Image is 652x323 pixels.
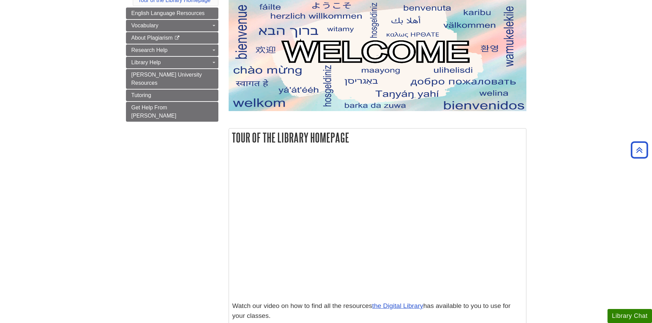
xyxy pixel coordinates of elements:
a: Back to Top [628,145,650,154]
span: Vocabulary [131,23,158,28]
a: the Digital Library [372,302,423,309]
h2: Tour of the Library Homepage [229,129,526,147]
a: About Plagiarism [126,32,218,44]
a: Get Help From [PERSON_NAME] [126,102,218,122]
span: Library Help [131,59,161,65]
a: Library Help [126,57,218,68]
span: [PERSON_NAME] University Resources [131,72,202,86]
span: Get Help From [PERSON_NAME] [131,105,177,119]
span: About Plagiarism [131,35,173,41]
button: Library Chat [608,309,652,323]
a: Tutoring [126,90,218,101]
a: [PERSON_NAME] University Resources [126,69,218,89]
span: English Language Rersources [131,10,205,16]
i: This link opens in a new window [174,36,180,40]
a: Research Help [126,44,218,56]
p: Watch our video on how to find all the resources has available to you to use for your classes. [232,301,523,321]
span: Tutoring [131,92,151,98]
a: Vocabulary [126,20,218,31]
a: English Language Rersources [126,8,218,19]
span: Research Help [131,47,168,53]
